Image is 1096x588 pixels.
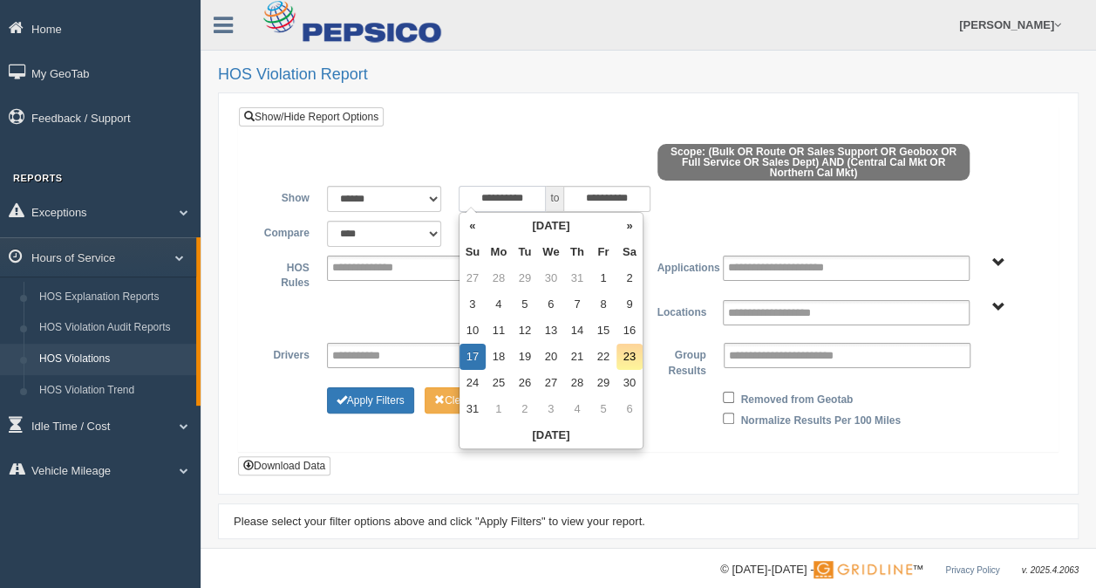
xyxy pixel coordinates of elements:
td: 27 [538,370,564,396]
button: Change Filter Options [327,387,414,414]
label: Drivers [252,343,318,364]
td: 25 [486,370,512,396]
td: 2 [512,396,538,422]
td: 30 [538,265,564,291]
td: 27 [460,265,486,291]
label: HOS Rules [252,256,318,291]
td: 19 [512,344,538,370]
th: Su [460,239,486,265]
h2: HOS Violation Report [218,66,1079,84]
td: 31 [460,396,486,422]
span: v. 2025.4.2063 [1022,565,1079,575]
img: Gridline [813,561,912,578]
span: Please select your filter options above and click "Apply Filters" to view your report. [234,515,645,528]
td: 2 [616,265,643,291]
th: « [460,213,486,239]
td: 7 [564,291,590,318]
th: Th [564,239,590,265]
td: 26 [512,370,538,396]
td: 15 [590,318,616,344]
label: Show [252,186,318,207]
td: 12 [512,318,538,344]
a: Privacy Policy [945,565,999,575]
a: HOS Violation Trend [31,375,196,407]
th: [DATE] [486,213,616,239]
div: © [DATE]-[DATE] - ™ [720,561,1079,579]
td: 29 [590,370,616,396]
td: 3 [538,396,564,422]
a: HOS Explanation Reports [31,282,196,313]
td: 5 [590,396,616,422]
td: 16 [616,318,643,344]
td: 9 [616,291,643,318]
td: 8 [590,291,616,318]
button: Change Filter Options [425,387,511,414]
label: Locations [649,300,715,321]
label: Group Results [649,343,715,379]
td: 28 [486,265,512,291]
td: 30 [616,370,643,396]
th: Tu [512,239,538,265]
td: 17 [460,344,486,370]
td: 31 [564,265,590,291]
label: Compare [252,221,318,242]
td: 18 [486,344,512,370]
th: Fr [590,239,616,265]
td: 23 [616,344,643,370]
td: 3 [460,291,486,318]
td: 21 [564,344,590,370]
a: HOS Violation Audit Reports [31,312,196,344]
th: We [538,239,564,265]
td: 4 [486,291,512,318]
label: Removed from Geotab [740,387,853,408]
td: 10 [460,318,486,344]
td: 11 [486,318,512,344]
td: 13 [538,318,564,344]
td: 28 [564,370,590,396]
td: 24 [460,370,486,396]
td: 6 [538,291,564,318]
td: 4 [564,396,590,422]
td: 20 [538,344,564,370]
span: to [546,186,563,212]
td: 1 [590,265,616,291]
th: Sa [616,239,643,265]
td: 6 [616,396,643,422]
label: Normalize Results Per 100 Miles [740,408,900,429]
td: 29 [512,265,538,291]
a: HOS Violations [31,344,196,375]
a: Show/Hide Report Options [239,107,384,126]
td: 14 [564,318,590,344]
span: Scope: (Bulk OR Route OR Sales Support OR Geobox OR Full Service OR Sales Dept) AND (Central Cal ... [657,144,970,181]
th: » [616,213,643,239]
label: Applications [648,256,714,277]
th: Mo [486,239,512,265]
button: Download Data [238,456,330,475]
td: 5 [512,291,538,318]
td: 22 [590,344,616,370]
th: [DATE] [460,422,643,448]
td: 1 [486,396,512,422]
